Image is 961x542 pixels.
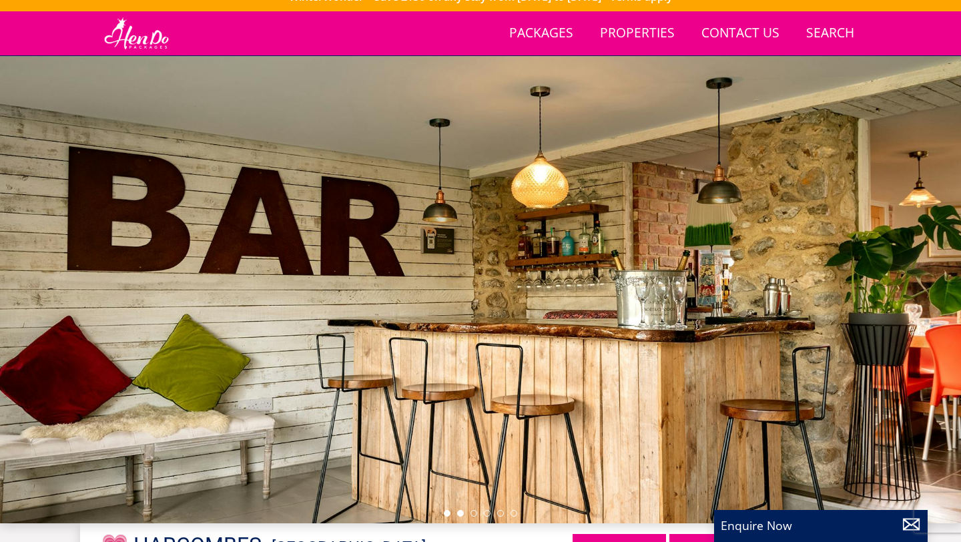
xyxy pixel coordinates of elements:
[504,19,579,49] a: Packages
[721,517,921,534] p: Enquire Now
[696,19,785,49] a: Contact Us
[595,19,680,49] a: Properties
[101,17,172,50] img: Hen Do Packages
[801,19,860,49] a: Search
